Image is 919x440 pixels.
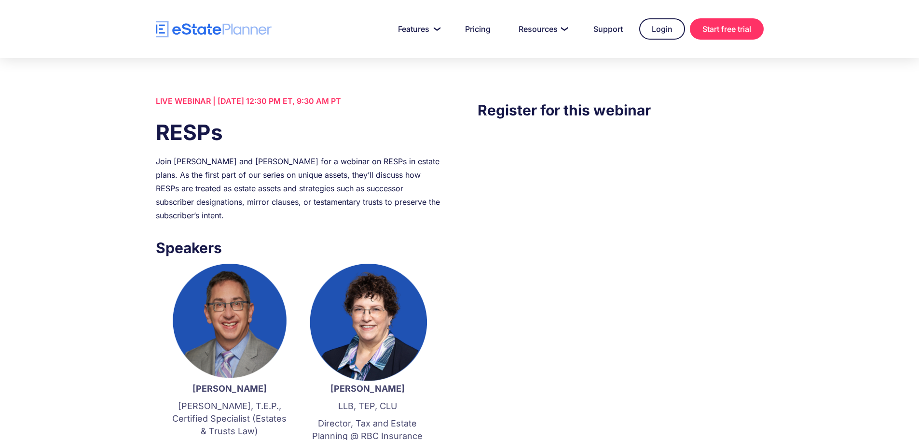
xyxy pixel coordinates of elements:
[507,19,577,39] a: Resources
[386,19,449,39] a: Features
[156,155,441,222] div: Join [PERSON_NAME] and [PERSON_NAME] for a webinar on RESPs in estate plans. As the first part of...
[690,18,764,40] a: Start free trial
[453,19,502,39] a: Pricing
[156,117,441,147] h1: RESPs
[639,18,685,40] a: Login
[192,383,267,394] strong: [PERSON_NAME]
[170,400,289,438] p: [PERSON_NAME], T.E.P., Certified Specialist (Estates & Trusts Law)
[156,94,441,108] div: LIVE WEBINAR | [DATE] 12:30 PM ET, 9:30 AM PT
[156,237,441,259] h3: Speakers
[478,99,763,121] h3: Register for this webinar
[582,19,634,39] a: Support
[330,383,405,394] strong: [PERSON_NAME]
[308,400,427,412] p: LLB, TEP, CLU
